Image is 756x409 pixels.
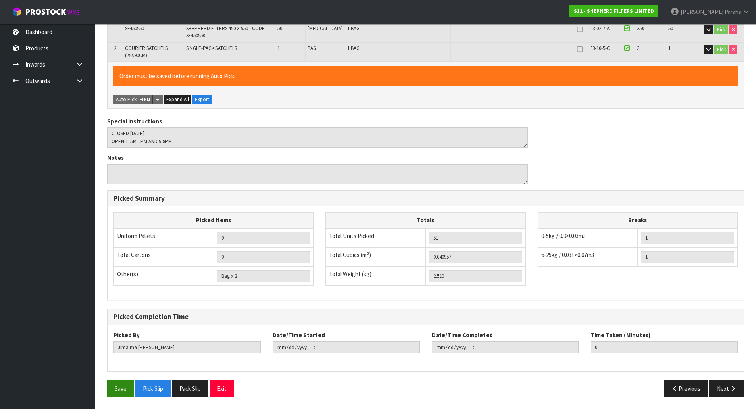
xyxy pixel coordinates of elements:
span: [PERSON_NAME] [681,8,723,15]
span: ProStock [25,7,66,17]
label: Picked By [113,331,140,339]
button: Pick [714,45,728,54]
span: 6-25kg / 0.031>0.07m3 [541,251,594,259]
td: Total Units Picked [326,228,426,248]
th: Totals [326,213,525,228]
input: UNIFORM P LINES [217,232,310,244]
h3: Picked Completion Time [113,313,738,321]
button: Pick [714,25,728,35]
div: Order must be saved before running Auto Pick. [113,66,738,86]
button: Export [192,95,212,104]
label: Special Instructions [107,117,162,125]
button: Pack Slip [172,380,208,397]
span: 03-02-7-A [590,25,610,32]
th: Breaks [538,213,737,228]
label: Date/Time Completed [432,331,493,339]
th: Picked Items [114,213,314,228]
td: Total Cubics (m³) [326,247,426,266]
span: COURIER SATCHELS (75X90CM) [125,45,168,59]
span: 03-10-5-C [590,45,610,52]
label: Date/Time Started [273,331,325,339]
td: Total Weight (kg) [326,266,426,285]
span: SHEPHERD FILTERS 450 X 550 - CODE SF450550 [186,25,265,39]
td: Uniform Pallets [114,228,214,248]
small: WMS [67,9,80,16]
span: BAG [308,45,316,52]
strong: S12 - SHEPHERD FILTERS LIMITED [574,8,654,14]
span: 1 BAG [347,45,360,52]
a: S12 - SHEPHERD FILTERS LIMITED [569,5,658,17]
span: 50 [668,25,673,32]
span: Paraha [725,8,741,15]
span: 50 [277,25,282,32]
input: Time Taken [591,341,738,353]
button: Auto Pick -FIFO [113,95,153,104]
span: 1 [668,45,671,52]
span: 1 [114,25,116,32]
span: SINGLE-PACK SATCHELS [186,45,237,52]
span: [MEDICAL_DATA] [308,25,343,32]
strong: FIFO [139,96,150,103]
td: Other(s) [114,266,214,285]
img: cube-alt.png [12,7,22,17]
span: 1 BAG [347,25,360,32]
button: Save [107,380,134,397]
button: Exit [210,380,234,397]
span: 350 [637,25,644,32]
button: Next [709,380,744,397]
span: 3 [637,45,639,52]
span: 2 [114,45,116,52]
td: Total Cartons [114,247,214,266]
input: Picked By [113,341,261,353]
input: OUTERS TOTAL = CTN [217,251,310,263]
span: 1 [277,45,280,52]
label: Notes [107,154,124,162]
h3: Picked Summary [113,195,738,202]
span: SF450550 [125,25,144,32]
label: Time Taken (Minutes) [591,331,650,339]
button: Pick Slip [135,380,171,397]
button: Previous [664,380,708,397]
span: 0-5kg / 0.0>0.03m3 [541,232,586,240]
button: Expand All [164,95,191,104]
span: Expand All [166,96,189,103]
